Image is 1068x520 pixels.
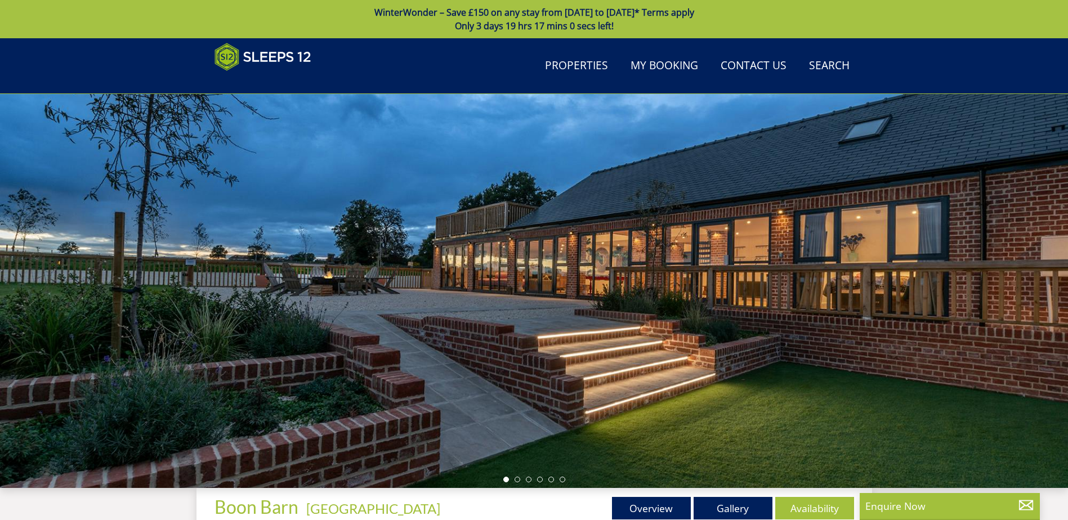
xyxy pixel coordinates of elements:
iframe: Customer reviews powered by Trustpilot [209,78,327,87]
p: Enquire Now [865,499,1034,513]
a: Search [805,53,854,79]
img: Sleeps 12 [215,43,311,71]
span: - [302,500,440,517]
a: Overview [612,497,691,519]
a: My Booking [626,53,703,79]
a: [GEOGRAPHIC_DATA] [306,500,440,517]
a: Contact Us [716,53,791,79]
a: Properties [540,53,613,79]
a: Boon Barn [215,496,302,518]
a: Availability [775,497,854,519]
span: Boon Barn [215,496,298,518]
a: Gallery [694,497,772,519]
span: Only 3 days 19 hrs 17 mins 0 secs left! [455,20,614,32]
